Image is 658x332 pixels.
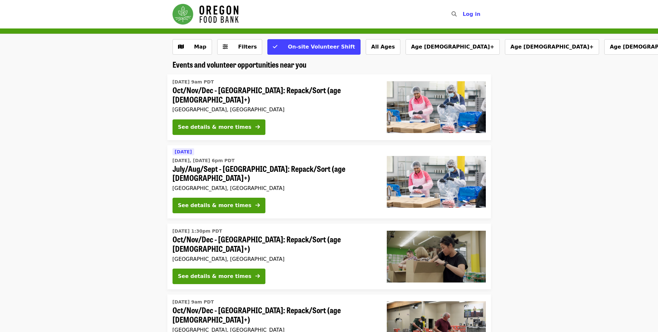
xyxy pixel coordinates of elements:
[505,39,599,55] button: Age [DEMOGRAPHIC_DATA]+
[452,11,457,17] i: search icon
[167,74,491,140] a: See details for "Oct/Nov/Dec - Beaverton: Repack/Sort (age 10+)"
[173,185,376,191] div: [GEOGRAPHIC_DATA], [GEOGRAPHIC_DATA]
[178,44,184,50] i: map icon
[178,202,251,209] div: See details & more times
[387,81,486,133] img: Oct/Nov/Dec - Beaverton: Repack/Sort (age 10+) organized by Oregon Food Bank
[223,44,228,50] i: sliders-h icon
[387,156,486,208] img: July/Aug/Sept - Beaverton: Repack/Sort (age 10+) organized by Oregon Food Bank
[178,123,251,131] div: See details & more times
[173,106,376,113] div: [GEOGRAPHIC_DATA], [GEOGRAPHIC_DATA]
[217,39,262,55] button: Filters (0 selected)
[406,39,500,55] button: Age [DEMOGRAPHIC_DATA]+
[173,119,265,135] button: See details & more times
[255,273,260,279] i: arrow-right icon
[255,124,260,130] i: arrow-right icon
[457,8,485,21] button: Log in
[167,145,491,219] a: See details for "July/Aug/Sept - Beaverton: Repack/Sort (age 10+)"
[267,39,360,55] button: On-site Volunteer Shift
[178,272,251,280] div: See details & more times
[288,44,355,50] span: On-site Volunteer Shift
[173,4,239,25] img: Oregon Food Bank - Home
[173,228,222,235] time: [DATE] 1:30pm PDT
[173,305,376,324] span: Oct/Nov/Dec - [GEOGRAPHIC_DATA]: Repack/Sort (age [DEMOGRAPHIC_DATA]+)
[173,256,376,262] div: [GEOGRAPHIC_DATA], [GEOGRAPHIC_DATA]
[461,6,466,22] input: Search
[255,202,260,208] i: arrow-right icon
[173,299,214,305] time: [DATE] 9am PDT
[173,235,376,253] span: Oct/Nov/Dec - [GEOGRAPHIC_DATA]: Repack/Sort (age [DEMOGRAPHIC_DATA]+)
[463,11,480,17] span: Log in
[175,149,192,154] span: [DATE]
[173,164,376,183] span: July/Aug/Sept - [GEOGRAPHIC_DATA]: Repack/Sort (age [DEMOGRAPHIC_DATA]+)
[366,39,400,55] button: All Ages
[173,59,307,70] span: Events and volunteer opportunities near you
[173,79,214,85] time: [DATE] 9am PDT
[238,44,257,50] span: Filters
[273,44,277,50] i: check icon
[173,157,235,164] time: [DATE], [DATE] 6pm PDT
[173,85,376,104] span: Oct/Nov/Dec - [GEOGRAPHIC_DATA]: Repack/Sort (age [DEMOGRAPHIC_DATA]+)
[387,231,486,282] img: Oct/Nov/Dec - Portland: Repack/Sort (age 8+) organized by Oregon Food Bank
[167,224,491,289] a: See details for "Oct/Nov/Dec - Portland: Repack/Sort (age 8+)"
[173,39,212,55] button: Show map view
[194,44,206,50] span: Map
[173,269,265,284] button: See details & more times
[173,198,265,213] button: See details & more times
